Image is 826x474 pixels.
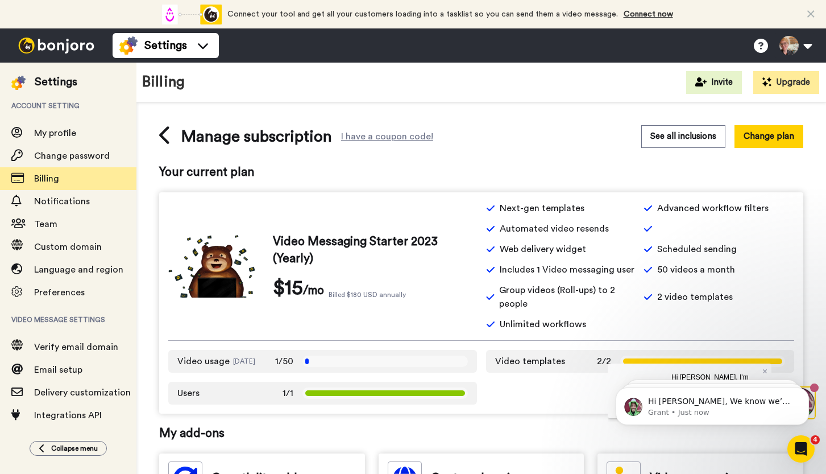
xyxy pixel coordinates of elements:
iframe: Intercom live chat [787,435,815,463]
span: Settings [144,38,187,53]
span: Billed $180 USD annually [329,290,406,299]
button: Upgrade [753,71,819,94]
span: Notifications [34,197,90,206]
div: animation [159,5,222,24]
span: Custom domain [34,242,102,252]
span: Hi [PERSON_NAME], I'm [PERSON_NAME], one of the co-founders saw you signed up & wanted to say hi.... [64,10,154,109]
img: 3183ab3e-59ed-45f6-af1c-10226f767056-1659068401.jpg [1,2,32,33]
span: My profile [34,129,76,138]
span: Preferences [34,288,85,297]
button: Change plan [734,125,803,147]
span: Users [177,386,200,400]
span: Language and region [34,265,123,274]
span: 2/2 [597,355,611,368]
div: I have a coupon code! [341,133,433,140]
span: Web delivery widget [500,242,586,256]
span: Integrations API [34,411,102,420]
span: /mo [303,282,324,299]
div: Settings [35,74,77,90]
span: Video Messaging Starter 2023 (Yearly) [273,233,477,267]
span: Billing [34,174,59,183]
span: $15 [273,277,303,299]
span: Connect your tool and get all your customers loading into a tasklist so you can send them a video... [227,10,618,18]
img: bj-logo-header-white.svg [14,38,99,53]
span: Your current plan [159,164,803,181]
span: Delivery customization [34,388,131,397]
span: Collapse menu [51,444,98,453]
span: [DATE] [233,358,255,365]
span: 1/1 [283,386,293,400]
span: Advanced workflow filters [657,201,769,215]
a: Connect now [624,10,673,18]
span: Scheduled sending [657,242,737,256]
img: vm-starter.png [168,235,259,298]
span: Video usage [177,355,230,368]
span: 50 videos a month [657,263,735,277]
span: 2 video templates [657,290,733,304]
span: Next-gen templates [500,201,584,215]
img: settings-colored.svg [11,76,26,90]
button: Invite [686,71,742,94]
span: Group videos (Roll-ups) to 2 people [499,283,637,311]
span: Manage subscription [181,125,332,148]
iframe: Intercom notifications message [599,364,826,443]
button: See all inclusions [641,125,725,147]
h1: Billing [142,74,185,90]
img: settings-colored.svg [119,36,138,55]
span: Verify email domain [34,343,118,352]
img: mute-white.svg [36,36,50,50]
span: Email setup [34,365,82,374]
span: 1/50 [275,355,293,368]
span: Team [34,220,57,229]
span: Video templates [495,355,565,368]
span: Includes 1 Video messaging user [500,263,634,277]
span: My add-ons [159,425,803,442]
span: 4 [811,435,820,444]
span: Unlimited workflows [500,318,586,331]
span: Change password [34,151,110,160]
span: Automated video resends [500,222,609,236]
button: Collapse menu [30,441,107,456]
